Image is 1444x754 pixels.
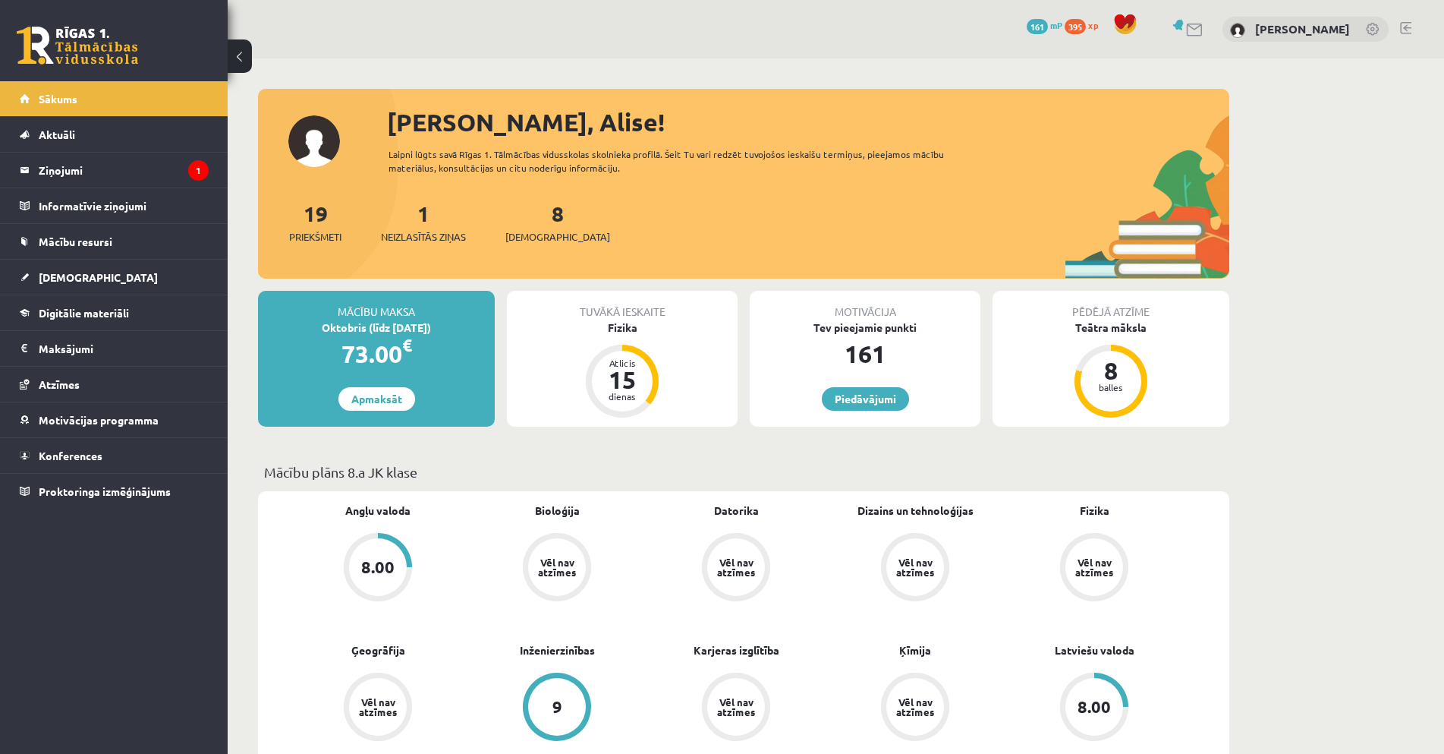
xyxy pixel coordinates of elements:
[39,128,75,141] span: Aktuāli
[507,320,738,336] div: Fizika
[17,27,138,65] a: Rīgas 1. Tālmācības vidusskola
[535,503,580,519] a: Bioloģija
[1065,19,1086,34] span: 395
[361,559,395,576] div: 8.00
[289,229,341,244] span: Priekšmeti
[822,387,909,411] a: Piedāvājumi
[288,673,467,744] a: Vēl nav atzīmes
[507,320,738,420] a: Fizika Atlicis 15 dienas
[39,331,209,366] legend: Maksājumi
[258,336,495,372] div: 73.00
[505,200,610,244] a: 8[DEMOGRAPHIC_DATA]
[1027,19,1062,31] a: 161 mP
[188,160,209,181] i: 1
[552,699,562,715] div: 9
[1073,557,1115,577] div: Vēl nav atzīmes
[1055,642,1134,658] a: Latviešu valoda
[467,673,646,744] a: 9
[520,642,595,658] a: Inženierzinības
[599,368,645,392] div: 15
[20,224,209,259] a: Mācību resursi
[20,474,209,509] a: Proktoringa izmēģinājums
[646,673,826,744] a: Vēl nav atzīmes
[599,358,645,368] div: Atlicis
[1088,19,1098,31] span: xp
[39,449,102,462] span: Konferences
[1005,673,1184,744] a: 8.00
[1255,21,1350,36] a: [PERSON_NAME]
[750,336,980,372] div: 161
[20,81,209,116] a: Sākums
[20,260,209,295] a: [DEMOGRAPHIC_DATA]
[993,320,1229,420] a: Teātra māksla 8 balles
[1088,383,1134,392] div: balles
[264,462,1223,482] p: Mācību plāns 8.a JK klase
[20,188,209,223] a: Informatīvie ziņojumi
[826,533,1005,604] a: Vēl nav atzīmes
[894,697,936,717] div: Vēl nav atzīmes
[20,331,209,366] a: Maksājumi
[536,557,578,577] div: Vēl nav atzīmes
[39,235,112,248] span: Mācību resursi
[39,484,171,498] span: Proktoringa izmēģinājums
[1065,19,1106,31] a: 395 xp
[402,334,412,356] span: €
[39,153,209,188] legend: Ziņojumi
[387,104,1229,140] div: [PERSON_NAME], Alise!
[599,392,645,401] div: dienas
[345,503,411,519] a: Angļu valoda
[715,557,757,577] div: Vēl nav atzīmes
[1080,503,1109,519] a: Fizika
[39,306,129,320] span: Digitālie materiāli
[20,402,209,437] a: Motivācijas programma
[357,697,399,717] div: Vēl nav atzīmes
[1077,699,1111,715] div: 8.00
[39,92,77,106] span: Sākums
[714,503,759,519] a: Datorika
[258,291,495,320] div: Mācību maksa
[20,438,209,473] a: Konferences
[894,557,936,577] div: Vēl nav atzīmes
[289,200,341,244] a: 19Priekšmeti
[993,320,1229,336] div: Teātra māksla
[1027,19,1048,34] span: 161
[338,387,415,411] a: Apmaksāt
[20,153,209,188] a: Ziņojumi1
[351,642,405,658] a: Ģeogrāfija
[750,291,980,320] div: Motivācija
[646,533,826,604] a: Vēl nav atzīmes
[39,377,80,391] span: Atzīmes
[507,291,738,320] div: Tuvākā ieskaite
[20,367,209,402] a: Atzīmes
[1005,533,1184,604] a: Vēl nav atzīmes
[1230,23,1245,38] img: Alise Dilevka
[39,188,209,223] legend: Informatīvie ziņojumi
[381,200,466,244] a: 1Neizlasītās ziņas
[20,117,209,152] a: Aktuāli
[993,291,1229,320] div: Pēdējā atzīme
[899,642,931,658] a: Ķīmija
[381,229,466,244] span: Neizlasītās ziņas
[715,697,757,717] div: Vēl nav atzīmes
[1088,358,1134,383] div: 8
[750,320,980,336] div: Tev pieejamie punkti
[258,320,495,336] div: Oktobris (līdz [DATE])
[389,147,971,175] div: Laipni lūgts savā Rīgas 1. Tālmācības vidusskolas skolnieka profilā. Šeit Tu vari redzēt tuvojošo...
[694,642,779,658] a: Karjeras izglītība
[857,503,974,519] a: Dizains un tehnoloģijas
[1050,19,1062,31] span: mP
[826,673,1005,744] a: Vēl nav atzīmes
[288,533,467,604] a: 8.00
[39,270,158,284] span: [DEMOGRAPHIC_DATA]
[467,533,646,604] a: Vēl nav atzīmes
[20,295,209,330] a: Digitālie materiāli
[505,229,610,244] span: [DEMOGRAPHIC_DATA]
[39,413,159,427] span: Motivācijas programma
